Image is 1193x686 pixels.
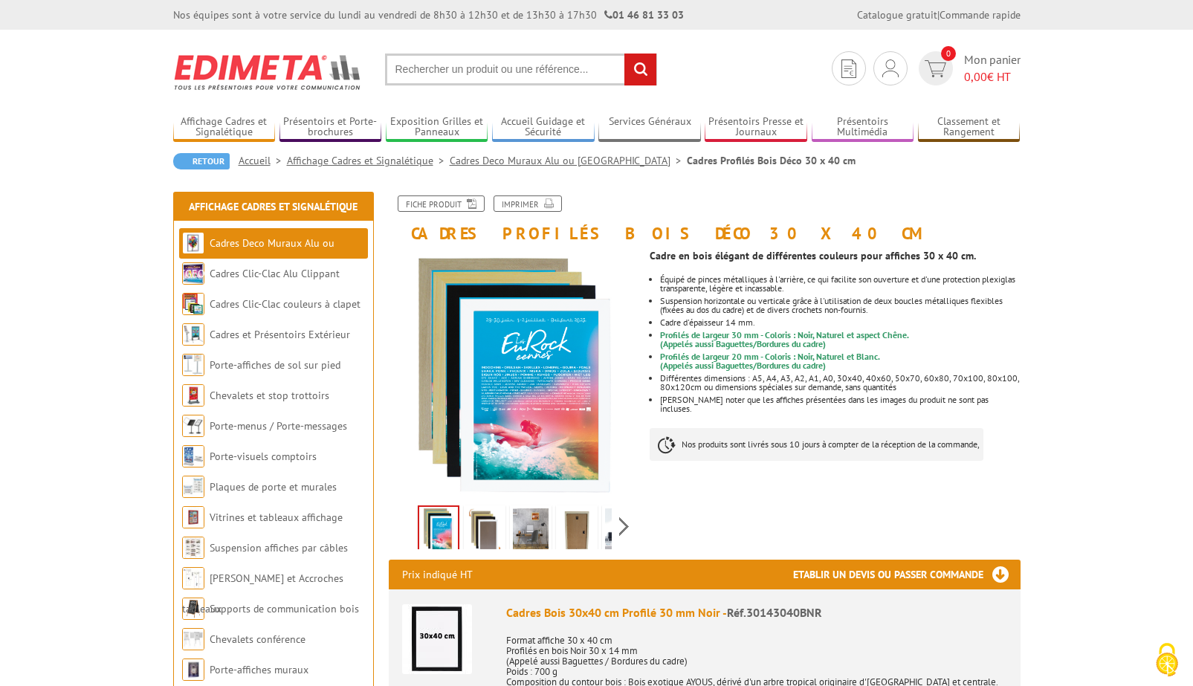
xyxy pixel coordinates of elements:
a: Commande rapide [940,8,1021,22]
img: cadre_bois_clic_clac_30x40_profiles_blanc.png [389,250,639,500]
a: Porte-affiches de sol sur pied [210,358,340,372]
span: Next [617,514,631,539]
div: Nos équipes sont à votre service du lundi au vendredi de 8h30 à 12h30 et de 13h30 à 17h30 [173,7,684,22]
li: Cadres Profilés Bois Déco 30 x 40 cm [687,153,856,168]
a: Présentoirs Presse et Journaux [705,115,807,140]
span: 0,00 [964,69,987,84]
font: (Appelés aussi Baguettes/Bordures du cadre) [660,329,909,349]
img: Chevalets et stop trottoirs [182,384,204,407]
img: Vitrines et tableaux affichage [182,506,204,528]
a: Porte-menus / Porte-messages [210,419,347,433]
a: Cadres et Présentoirs Extérieur [210,328,350,341]
img: Porte-visuels comptoirs [182,445,204,467]
img: cadre_bois_couleurs_blanc_noir_naturel_chene.jpg.png [467,508,502,554]
a: Cadres Clic-Clac couleurs à clapet [210,297,361,311]
a: Affichage Cadres et Signalétique [173,115,276,140]
p: Nos produits sont livrés sous 10 jours à compter de la réception de la commande, [650,428,983,461]
img: Cadres Bois 30x40 cm Profilé 30 mm Noir [402,604,472,674]
button: Cookies (fenêtre modale) [1141,635,1193,686]
img: devis rapide [882,59,899,77]
a: Présentoirs Multimédia [812,115,914,140]
input: rechercher [624,54,656,85]
h3: Etablir un devis ou passer commande [793,560,1021,589]
span: 0 [941,46,956,61]
a: Cadres Deco Muraux Alu ou [GEOGRAPHIC_DATA] [182,236,334,280]
a: Imprimer [494,195,562,212]
a: Affichage Cadres et Signalétique [287,154,450,167]
div: | [857,7,1021,22]
a: Vitrines et tableaux affichage [210,511,343,524]
img: Edimeta [173,45,363,100]
a: Plaques de porte et murales [210,480,337,494]
a: Présentoirs et Porte-brochures [279,115,382,140]
a: Supports de communication bois [210,602,359,615]
a: devis rapide 0 Mon panier 0,00€ HT [915,51,1021,85]
a: Affichage Cadres et Signalétique [189,200,358,213]
a: [PERSON_NAME] et Accroches tableaux [182,572,343,615]
div: Cadres Bois 30x40 cm Profilé 30 mm Noir - [506,604,1007,621]
img: Porte-menus / Porte-messages [182,415,204,437]
img: Suspension affiches par câbles [182,537,204,559]
img: Porte-affiches muraux [182,659,204,681]
font: Profilés de largeur 20 mm - Coloris : Noir, Naturel et Blanc. [660,351,880,362]
font: Profilés de largeur 30 mm - Coloris : Noir, Naturel et aspect Chêne. [660,329,909,340]
a: Accueil [239,154,287,167]
img: Cimaises et Accroches tableaux [182,567,204,589]
a: Fiche produit [398,195,485,212]
a: Chevalets conférence [210,632,305,646]
img: cadre_chene_dos.jpg [559,508,595,554]
a: Porte-affiches muraux [210,663,308,676]
input: Rechercher un produit ou une référence... [385,54,657,85]
img: cadre_bois_clic_clac_30x40_profiles_blanc.png [419,507,458,553]
a: Suspension affiches par câbles [210,541,348,554]
a: Retour [173,153,230,169]
a: Exposition Grilles et Panneaux [386,115,488,140]
span: Réf.30143040BNR [727,605,822,620]
img: Cookies (fenêtre modale) [1148,641,1186,679]
img: cadre_bois_paysage_profile.jpg [513,508,549,554]
a: Accueil Guidage et Sécurité [492,115,595,140]
li: Suspension horizontale ou verticale grâce à l'utilisation de deux boucles métalliques flexibles (... [660,297,1020,314]
img: Cadres Clic-Clac couleurs à clapet [182,293,204,315]
img: Porte-affiches de sol sur pied [182,354,204,376]
img: Cadres Deco Muraux Alu ou Bois [182,232,204,254]
img: Chevalets conférence [182,628,204,650]
span: € HT [964,68,1021,85]
strong: Cadre en bois élégant de différentes couleurs pour affiches 30 x 40 cm. [650,249,976,262]
span: Mon panier [964,51,1021,85]
img: Plaques de porte et murales [182,476,204,498]
li: Cadre d'épaisseur 14 mm. [660,318,1020,327]
img: devis rapide [925,60,946,77]
li: Équipé de pinces métalliques à l'arrière, ce qui facilite son ouverture et d'une protection plexi... [660,275,1020,293]
img: cadre_bois_clic_clac_30x40.jpg [605,508,641,554]
font: (Appelés aussi Baguettes/Bordures du cadre) [660,351,880,371]
a: Classement et Rangement [918,115,1021,140]
a: Services Généraux [598,115,701,140]
a: Cadres Deco Muraux Alu ou [GEOGRAPHIC_DATA] [450,154,687,167]
a: Porte-visuels comptoirs [210,450,317,463]
p: Prix indiqué HT [402,560,473,589]
strong: 01 46 81 33 03 [604,8,684,22]
a: Catalogue gratuit [857,8,937,22]
a: Cadres Clic-Clac Alu Clippant [210,267,340,280]
img: devis rapide [841,59,856,78]
img: Cadres et Présentoirs Extérieur [182,323,204,346]
li: [PERSON_NAME] noter que les affiches présentées dans les images du produit ne sont pas incluses. [660,395,1020,413]
a: Chevalets et stop trottoirs [210,389,329,402]
li: Différentes dimensions : A5, A4, A3, A2, A1, A0, 30x40, 40x60, 50x70, 60x80, 70x100, 80x100, 80x1... [660,374,1020,392]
